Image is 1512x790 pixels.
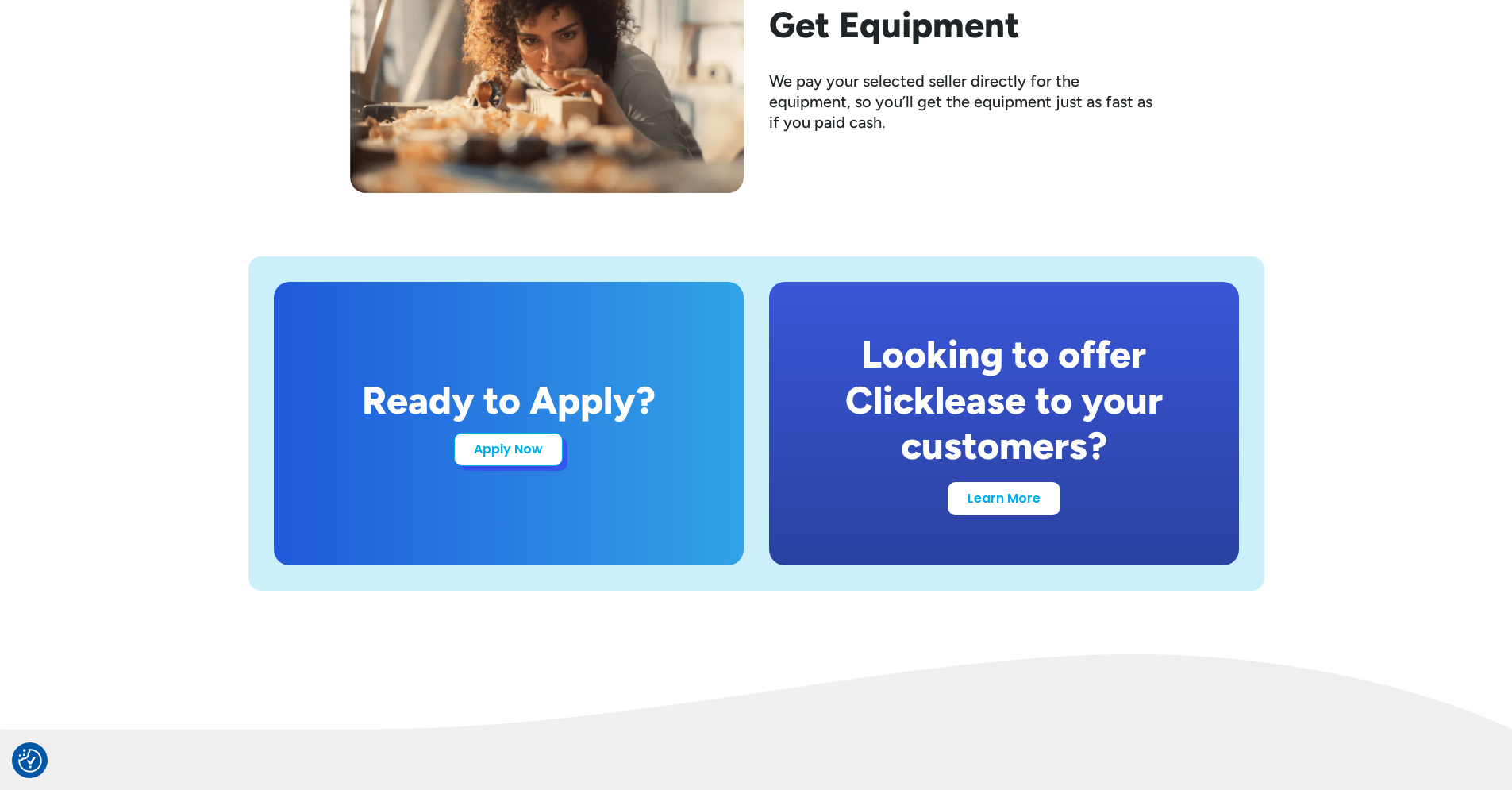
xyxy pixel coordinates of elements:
div: Ready to Apply? [362,378,656,424]
h2: Get Equipment [769,4,1163,45]
img: Revisit consent button [18,749,42,773]
div: Looking to offer Clicklease to your customers? [807,332,1201,469]
div: We pay your selected seller directly for the equipment, so you’ll get the equipment just as fast ... [769,71,1163,133]
button: Consent Preferences [18,749,42,773]
a: Apply Now [454,433,563,466]
a: Learn More [948,482,1060,515]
